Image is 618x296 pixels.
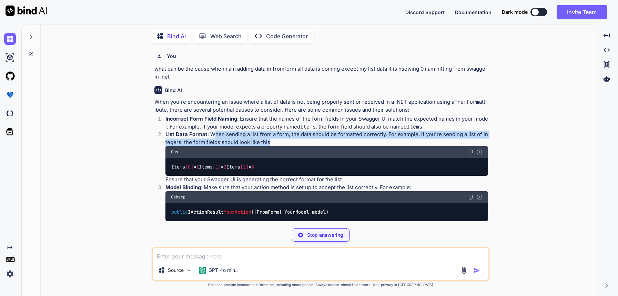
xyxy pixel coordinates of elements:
[213,164,221,170] span: [1]
[4,52,16,63] img: ai-studio
[4,108,16,119] img: darkCloudIdeIcon
[209,267,238,274] p: GPT-4o min..
[455,9,492,16] button: Documentation
[468,194,474,200] img: copy
[407,123,422,130] code: Items
[224,209,251,215] span: YourAction
[4,89,16,101] img: premium
[165,184,488,192] p: : Make sure that your action method is set up to accept the list correctly. For example:
[266,32,308,40] p: Code Generator
[405,9,445,16] button: Discord Support
[557,5,607,19] button: Invite Team
[171,209,188,215] span: public
[254,209,326,215] span: [FromForm] YourModel model
[171,163,255,171] code: Items = Items = Items =
[196,164,199,170] span: 1
[251,164,254,170] span: 3
[167,32,186,40] p: Bind AI
[210,32,242,40] p: Web Search
[4,268,16,280] img: settings
[307,232,343,238] p: Stop answering
[165,176,488,184] p: Ensure that your Swagger UI is generating the correct format for the list.
[300,123,316,130] code: Items
[165,184,201,191] strong: Model Binding
[186,267,192,273] img: Pick Models
[152,282,489,287] p: Bind can provide inaccurate information, including about people. Always double-check its answers....
[460,266,468,274] img: attachment
[154,98,488,114] p: When you're encountering an issue where a list of data is not being properly sent or received in ...
[199,267,206,274] img: GPT-4o mini
[6,6,47,16] img: Bind AI
[473,267,480,274] img: icon
[165,115,237,122] strong: Incorrect Form Field Naming
[154,65,488,81] p: what can be the cause when i am adding data in fromform all data is coming except my list data it...
[4,70,16,82] img: githubLight
[476,149,483,155] img: Open in Browser
[240,164,249,170] span: [2]
[405,9,445,15] span: Discord Support
[171,209,328,215] span: IActionResult ( )
[165,87,182,94] h6: Bind AI
[185,164,193,170] span: [0]
[455,9,492,15] span: Documentation
[165,115,488,131] p: : Ensure that the names of the form fields in your Swagger UI match the expected names in your mo...
[224,164,226,170] span: 2
[167,53,176,60] h6: You
[502,9,528,16] span: Dark mode
[165,131,488,146] p: : When sending a list from a form, the data should be formatted correctly. For example, if you're...
[165,131,207,137] strong: List Data Format
[4,33,16,45] img: chat
[168,267,184,274] p: Source
[171,149,178,155] span: Css
[468,149,474,155] img: copy
[454,99,479,105] code: FromForm
[165,221,488,229] p: Ensure that has a property that is a list, such as:
[193,222,221,228] code: YourModel
[171,194,185,200] span: Csharp
[476,194,483,200] img: Open in Browser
